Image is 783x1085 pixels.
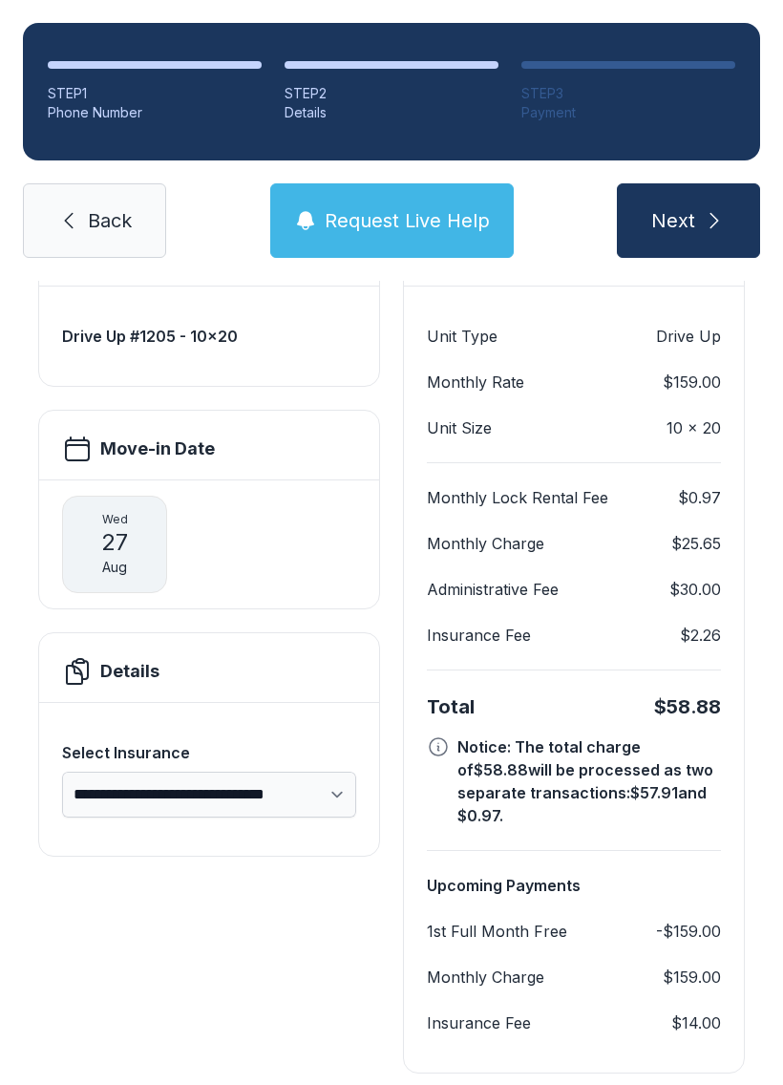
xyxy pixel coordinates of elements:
h2: Move-in Date [100,436,215,462]
div: Payment [521,103,735,122]
dt: 1st Full Month Free [427,920,567,943]
dd: $159.00 [663,966,721,989]
h2: Details [100,658,159,685]
dt: Insurance Fee [427,1011,531,1034]
dd: $0.97 [678,486,721,509]
div: STEP 1 [48,84,262,103]
dt: Monthly Charge [427,532,544,555]
span: Next [651,207,695,234]
div: Notice: The total charge of $58.88 will be processed as two separate transactions: $57.91 and $0.... [457,735,721,827]
dd: $2.26 [680,624,721,647]
dt: Monthly Rate [427,371,524,394]
span: Back [88,207,132,234]
div: Select Insurance [62,741,356,764]
select: Select Insurance [62,772,356,818]
dt: Monthly Lock Rental Fee [427,486,608,509]
h3: Upcoming Payments [427,874,721,897]
dt: Unit Type [427,325,497,348]
div: STEP 2 [285,84,498,103]
dd: $25.65 [671,532,721,555]
span: Aug [102,558,127,577]
div: Details [285,103,498,122]
dt: Monthly Charge [427,966,544,989]
span: Request Live Help [325,207,490,234]
span: 27 [101,527,128,558]
dd: Drive Up [656,325,721,348]
span: Wed [102,512,128,527]
dt: Administrative Fee [427,578,559,601]
dt: Insurance Fee [427,624,531,647]
dd: 10 x 20 [667,416,721,439]
dd: -$159.00 [656,920,721,943]
div: Phone Number [48,103,262,122]
dd: $159.00 [663,371,721,394]
dd: $14.00 [671,1011,721,1034]
div: $58.88 [654,693,721,720]
div: STEP 3 [521,84,735,103]
div: Total [427,693,475,720]
h3: Drive Up #1205 - 10x20 [62,325,356,348]
dd: $30.00 [669,578,721,601]
dt: Unit Size [427,416,492,439]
